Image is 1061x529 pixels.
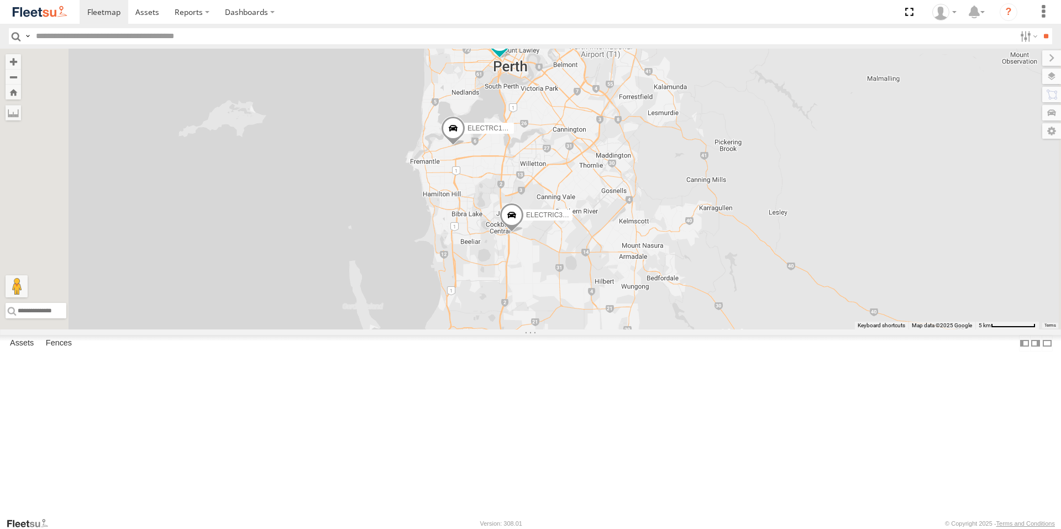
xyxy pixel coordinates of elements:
button: Zoom in [6,54,21,69]
button: Keyboard shortcuts [858,322,905,329]
button: Zoom Home [6,85,21,99]
a: Visit our Website [6,518,57,529]
label: Map Settings [1042,123,1061,139]
img: fleetsu-logo-horizontal.svg [11,4,69,19]
a: Terms and Conditions [996,520,1055,527]
i: ? [1000,3,1017,21]
label: Assets [4,336,39,351]
button: Drag Pegman onto the map to open Street View [6,275,28,297]
span: ELECTRC12 - [PERSON_NAME] [468,124,566,132]
span: Map data ©2025 Google [912,322,972,328]
span: 5 km [979,322,991,328]
div: © Copyright 2025 - [945,520,1055,527]
label: Measure [6,105,21,121]
label: Search Query [23,28,32,44]
span: ELECTRIC3 - [PERSON_NAME] [526,211,623,219]
label: Dock Summary Table to the Left [1019,335,1030,351]
label: Dock Summary Table to the Right [1030,335,1041,351]
button: Map scale: 5 km per 77 pixels [975,322,1039,329]
a: Terms (opens in new tab) [1044,323,1056,328]
label: Search Filter Options [1016,28,1039,44]
label: Fences [40,336,77,351]
div: Version: 308.01 [480,520,522,527]
label: Hide Summary Table [1042,335,1053,351]
div: Wayne Betts [928,4,960,20]
button: Zoom out [6,69,21,85]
